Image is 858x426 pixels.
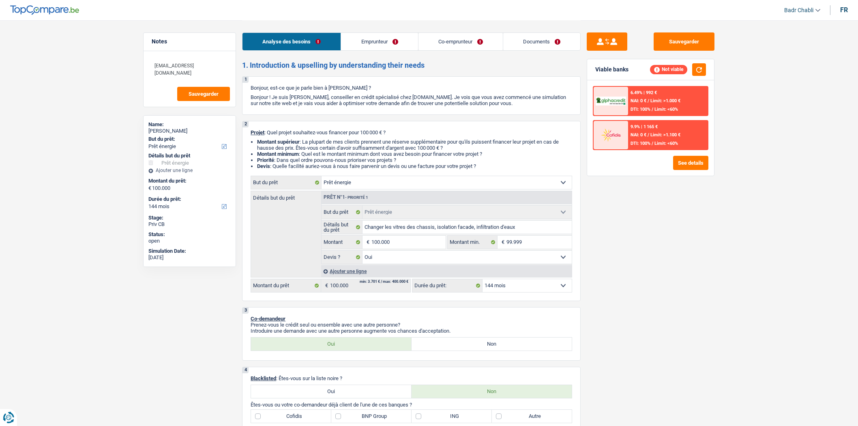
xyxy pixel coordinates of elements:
[322,195,370,200] div: Prêt n°1
[412,338,572,351] label: Non
[321,265,572,277] div: Ajouter une ligne
[251,328,572,334] p: Introduire une demande avec une autre personne augmente vos chances d'acceptation.
[321,279,330,292] span: €
[418,33,503,50] a: Co-emprunteur
[148,168,231,173] div: Ajouter une ligne
[448,236,497,249] label: Montant min.
[148,185,151,191] span: €
[631,107,650,112] span: DTI: 100%
[257,151,572,157] li: : Quel est le montant minimum dont vous avez besoin pour financer votre projet ?
[148,178,229,184] label: Montant du prêt:
[251,176,322,189] label: But du prêt
[673,156,708,170] button: See details
[257,163,270,169] span: Devis
[148,153,231,159] div: Détails but du prêt
[148,254,231,261] div: [DATE]
[492,410,572,423] label: Autre
[257,157,274,163] strong: Priorité
[840,6,848,14] div: fr
[251,338,412,351] label: Oui
[148,221,231,228] div: Priv CB
[148,215,231,221] div: Stage:
[650,65,687,74] div: Not viable
[595,66,628,73] div: Viable banks
[498,236,506,249] span: €
[322,221,363,234] label: Détails but du prêt
[631,90,657,95] div: 6.49% | 992 €
[148,136,229,142] label: But du prêt:
[251,94,572,106] p: Bonjour ! Je suis [PERSON_NAME], conseiller en crédit spécialisé chez [DOMAIN_NAME]. Je vois que ...
[242,308,249,314] div: 3
[654,141,678,146] span: Limit: <60%
[654,32,714,51] button: Sauvegarder
[251,85,572,91] p: Bonjour, est-ce que je parle bien à [PERSON_NAME] ?
[148,196,229,202] label: Durée du prêt:
[242,367,249,373] div: 4
[322,206,363,219] label: But du prêt
[631,98,646,103] span: NAI: 0 €
[648,132,649,138] span: /
[784,7,813,14] span: Badr Chabli
[251,316,285,322] span: Co-demandeur
[631,132,646,138] span: NAI: 0 €
[257,151,299,157] strong: Montant minimum
[503,33,580,50] a: Documents
[251,402,572,408] p: Êtes-vous ou votre co-demandeur déjà client de l'une de ces banques ?
[242,61,581,70] h2: 1. Introduction & upselling by understanding their needs
[652,141,653,146] span: /
[189,91,219,97] span: Sauvegarder
[596,97,626,106] img: AlphaCredit
[257,139,572,151] li: : La plupart de mes clients prennent une réserve supplémentaire pour qu'ils puissent financer leu...
[650,98,680,103] span: Limit: >1.000 €
[341,33,418,50] a: Emprunteur
[631,141,650,146] span: DTI: 100%
[242,121,249,127] div: 2
[242,77,249,83] div: 1
[242,33,341,50] a: Analyse des besoins
[251,279,321,292] label: Montant du prêt
[412,410,492,423] label: ING
[148,231,231,238] div: Status:
[345,195,368,200] span: - Priorité 1
[251,129,264,136] span: Projet
[648,98,649,103] span: /
[412,279,483,292] label: Durée du prêt:
[177,87,230,101] button: Sauvegarder
[652,107,653,112] span: /
[251,375,276,381] span: Blacklisted
[363,236,371,249] span: €
[251,375,572,381] p: : Êtes-vous sur la liste noire ?
[148,248,231,254] div: Simulation Date:
[257,139,300,145] strong: Montant supérieur
[322,251,363,264] label: Devis ?
[251,410,331,423] label: Cofidis
[322,236,363,249] label: Montant
[360,280,408,284] div: min: 3.701 € / max: 400.000 €
[251,191,321,200] label: Détails but du prêt
[778,4,820,17] a: Badr Chabli
[631,124,658,129] div: 9.9% | 1 165 €
[331,410,412,423] label: BNP Group
[148,238,231,244] div: open
[650,132,680,138] span: Limit: >1.100 €
[251,322,572,328] p: Prenez-vous le crédit seul ou ensemble avec une autre personne?
[152,38,227,45] h5: Notes
[251,129,572,136] p: : Quel projet souhaitez-vous financer pour 100 000 € ?
[148,121,231,128] div: Name:
[257,157,572,163] li: : Dans quel ordre pouvons-nous prioriser vos projets ?
[257,163,572,169] li: : Quelle facilité auriez-vous à nous faire parvenir un devis ou une facture pour votre projet ?
[10,5,79,15] img: TopCompare Logo
[251,385,412,398] label: Oui
[654,107,678,112] span: Limit: <60%
[596,127,626,142] img: Cofidis
[148,128,231,134] div: [PERSON_NAME]
[412,385,572,398] label: Non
